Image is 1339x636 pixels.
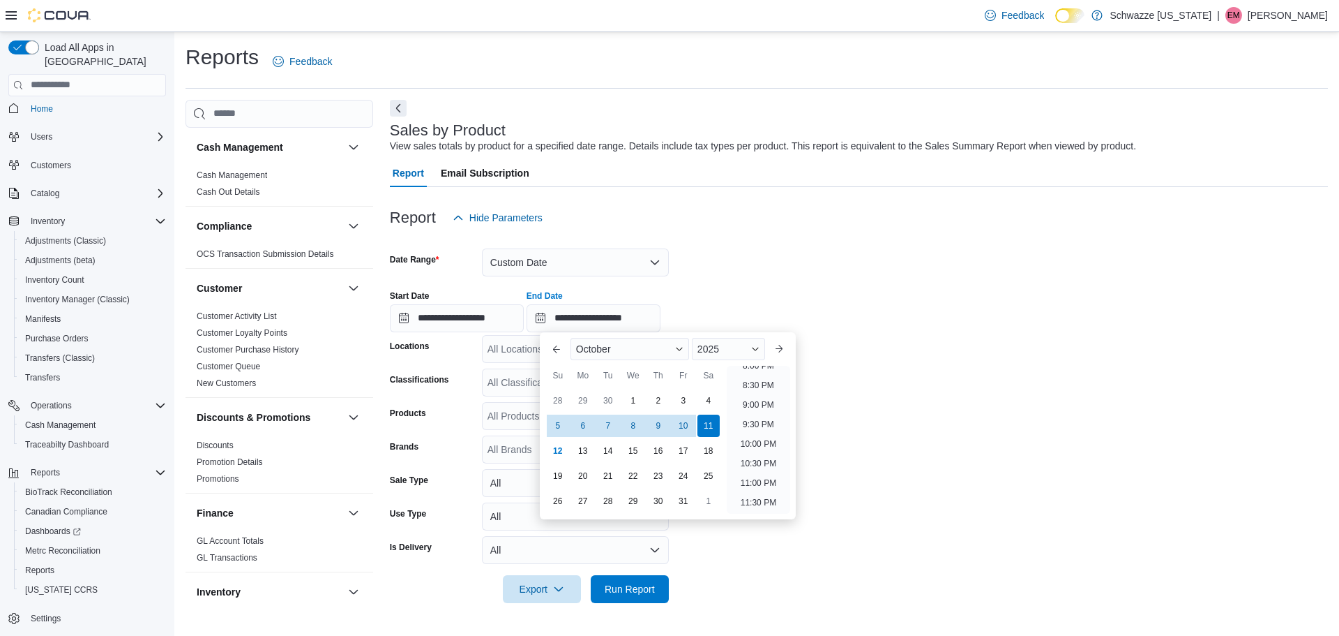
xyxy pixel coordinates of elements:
[570,338,689,360] div: Button. Open the month selector. October is currently selected.
[547,415,569,437] div: day-5
[31,103,53,114] span: Home
[597,390,619,412] div: day-30
[672,390,695,412] div: day-3
[197,378,256,388] a: New Customers
[547,490,569,512] div: day-26
[25,372,60,383] span: Transfers
[20,542,106,559] a: Metrc Reconciliation
[31,188,59,199] span: Catalog
[197,361,260,372] span: Customer Queue
[25,274,84,286] span: Inventory Count
[25,545,100,556] span: Metrc Reconciliation
[572,415,594,437] div: day-6
[20,232,166,249] span: Adjustments (Classic)
[25,255,96,266] span: Adjustments (beta)
[197,219,342,233] button: Compliance
[345,409,362,426] button: Discounts & Promotions
[25,157,77,174] a: Customers
[622,490,644,512] div: day-29
[482,536,669,564] button: All
[482,469,669,497] button: All
[186,43,259,71] h1: Reports
[28,8,91,22] img: Cova
[25,101,59,117] a: Home
[25,506,107,517] span: Canadian Compliance
[25,185,166,202] span: Catalog
[197,441,234,450] a: Discounts
[197,457,263,468] span: Promotion Details
[14,251,172,270] button: Adjustments (beta)
[25,128,166,145] span: Users
[14,415,172,435] button: Cash Management
[390,475,428,486] label: Sale Type
[14,561,172,580] button: Reports
[31,400,72,411] span: Operations
[20,350,166,367] span: Transfers (Classic)
[186,246,373,268] div: Compliance
[482,503,669,531] button: All
[20,330,94,347] a: Purchase Orders
[31,160,71,171] span: Customers
[25,420,96,431] span: Cash Management
[622,364,644,387] div: We
[672,440,695,462] div: day-17
[647,490,669,512] div: day-30
[735,475,782,491] li: 11:00 PM
[197,474,239,484] a: Promotions
[25,526,81,537] span: Dashboards
[267,47,338,75] a: Feedback
[25,487,112,498] span: BioTrack Reconciliation
[197,311,277,321] a: Customer Activity List
[197,249,334,260] span: OCS Transaction Submission Details
[393,159,424,187] span: Report
[31,131,52,142] span: Users
[1248,7,1328,24] p: [PERSON_NAME]
[197,281,242,295] h3: Customer
[20,484,118,501] a: BioTrack Reconciliation
[25,353,95,364] span: Transfers (Classic)
[647,440,669,462] div: day-16
[25,156,166,174] span: Customers
[735,455,782,472] li: 10:30 PM
[597,490,619,512] div: day-28
[25,565,54,576] span: Reports
[3,212,172,231] button: Inventory
[3,608,172,628] button: Settings
[727,366,790,514] ul: Time
[572,440,594,462] div: day-13
[186,437,373,493] div: Discounts & Promotions
[197,344,299,355] span: Customer Purchase History
[527,304,660,332] input: Press the down key to enter a popover containing a calendar. Press the escape key to close the po...
[25,313,61,325] span: Manifests
[197,219,252,233] h3: Compliance
[447,204,548,232] button: Hide Parameters
[14,329,172,348] button: Purchase Orders
[25,294,130,305] span: Inventory Manager (Classic)
[672,465,695,487] div: day-24
[20,523,166,540] span: Dashboards
[697,465,720,487] div: day-25
[197,535,264,547] span: GL Account Totals
[3,184,172,203] button: Catalog
[197,553,257,563] a: GL Transactions
[39,40,166,68] span: Load All Apps in [GEOGRAPHIC_DATA]
[14,348,172,368] button: Transfers (Classic)
[1001,8,1044,22] span: Feedback
[20,232,112,249] a: Adjustments (Classic)
[547,440,569,462] div: day-12
[20,436,114,453] a: Traceabilty Dashboard
[390,542,432,553] label: Is Delivery
[390,254,439,265] label: Date Range
[345,218,362,235] button: Compliance
[1227,7,1240,24] span: EM
[289,54,332,68] span: Feedback
[20,503,166,520] span: Canadian Compliance
[735,494,782,511] li: 11:30 PM
[345,139,362,156] button: Cash Management
[197,552,257,563] span: GL Transactions
[597,415,619,437] div: day-7
[697,415,720,437] div: day-11
[390,209,436,226] h3: Report
[390,508,426,519] label: Use Type
[31,467,60,478] span: Reports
